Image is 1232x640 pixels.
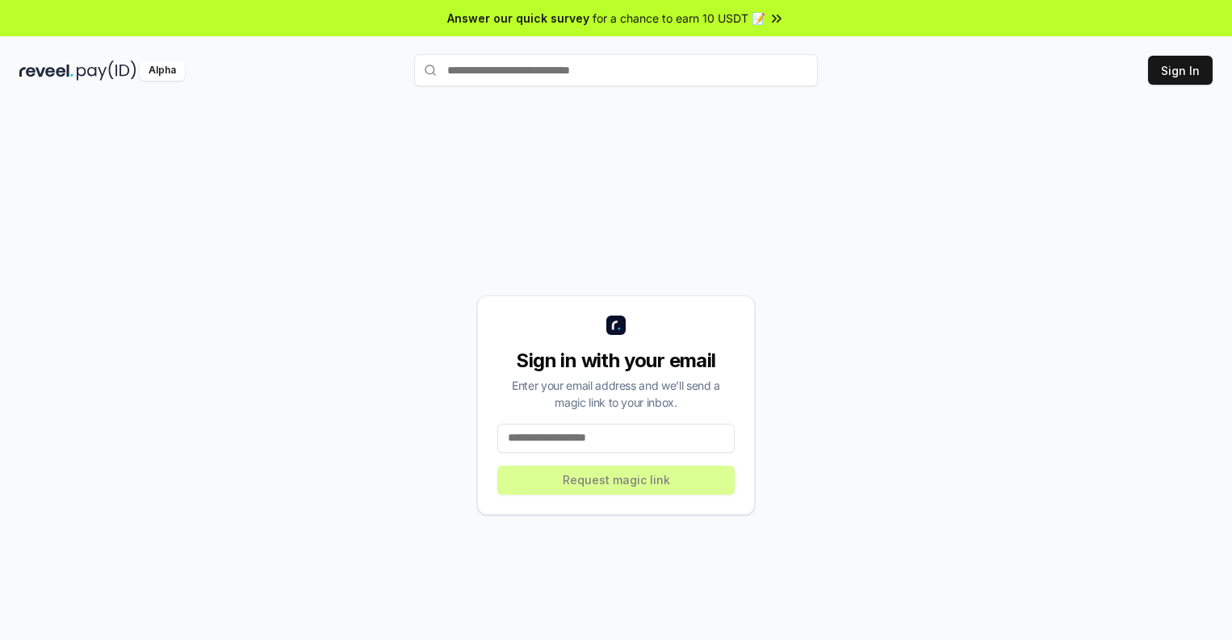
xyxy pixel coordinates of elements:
[140,61,185,81] div: Alpha
[497,348,735,374] div: Sign in with your email
[1148,56,1213,85] button: Sign In
[77,61,136,81] img: pay_id
[447,10,589,27] span: Answer our quick survey
[19,61,73,81] img: reveel_dark
[497,377,735,411] div: Enter your email address and we’ll send a magic link to your inbox.
[593,10,765,27] span: for a chance to earn 10 USDT 📝
[606,316,626,335] img: logo_small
